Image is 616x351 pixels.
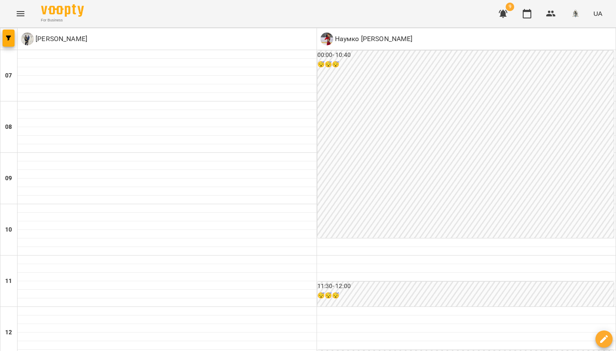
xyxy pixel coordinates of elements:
a: Н Наумко [PERSON_NAME] [320,33,413,45]
h6: 😴😴😴 [317,60,614,69]
h6: 09 [5,174,12,183]
h6: 11:30 - 12:00 [317,282,614,291]
div: Бабін Микола [21,33,87,45]
div: Наумко Софія [320,33,413,45]
p: [PERSON_NAME] [34,34,87,44]
span: For Business [41,18,84,23]
h6: 07 [5,71,12,80]
img: Voopty Logo [41,4,84,17]
button: Menu [10,3,31,24]
span: 9 [506,3,514,11]
img: 8c829e5ebed639b137191ac75f1a07db.png [569,8,581,20]
h6: 00:00 - 10:40 [317,51,614,60]
h6: 10 [5,225,12,235]
p: Наумко [PERSON_NAME] [333,34,413,44]
h6: 08 [5,122,12,132]
button: UA [590,6,606,21]
h6: 12 [5,328,12,337]
h6: 11 [5,277,12,286]
h6: 😴😴😴 [317,291,614,300]
img: Н [320,33,333,45]
img: Б [21,33,34,45]
span: UA [593,9,602,18]
a: Б [PERSON_NAME] [21,33,87,45]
